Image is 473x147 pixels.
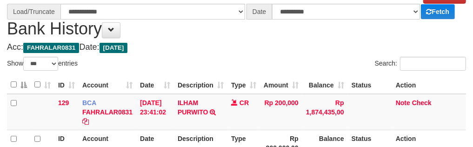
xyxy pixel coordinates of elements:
label: Show entries [7,57,78,71]
a: Check [412,99,432,107]
div: Date [246,4,273,20]
span: BCA [82,99,96,107]
th: Status [348,76,392,94]
label: Search: [375,57,466,71]
a: Copy FAHRALAR0831 to clipboard [82,118,89,125]
th: ID: activate to sort column ascending [54,76,79,94]
td: Rp 1,874,435,00 [302,94,348,130]
a: ILHAM PURWITO [178,99,208,116]
td: Rp 200,000 [260,94,302,130]
th: Type: activate to sort column ascending [227,76,260,94]
input: Search: [400,57,466,71]
a: FAHRALAR0831 [82,108,133,116]
th: Amount: activate to sort column ascending [260,76,302,94]
a: Fetch [421,4,455,19]
th: Account: activate to sort column ascending [79,76,136,94]
th: : activate to sort column ascending [31,76,54,94]
th: Balance: activate to sort column ascending [302,76,348,94]
th: Description: activate to sort column ascending [174,76,227,94]
a: Note [396,99,410,107]
th: Date: activate to sort column ascending [136,76,174,94]
span: CR [240,99,249,107]
div: Load/Truncate [7,4,60,20]
th: : activate to sort column descending [7,76,31,94]
span: 129 [58,99,69,107]
h4: Acc: Date: [7,43,466,52]
span: [DATE] [100,43,128,53]
select: Showentries [23,57,58,71]
th: Action [392,76,466,94]
td: [DATE] 23:41:02 [136,94,174,130]
span: FAHRALAR0831 [23,43,79,53]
